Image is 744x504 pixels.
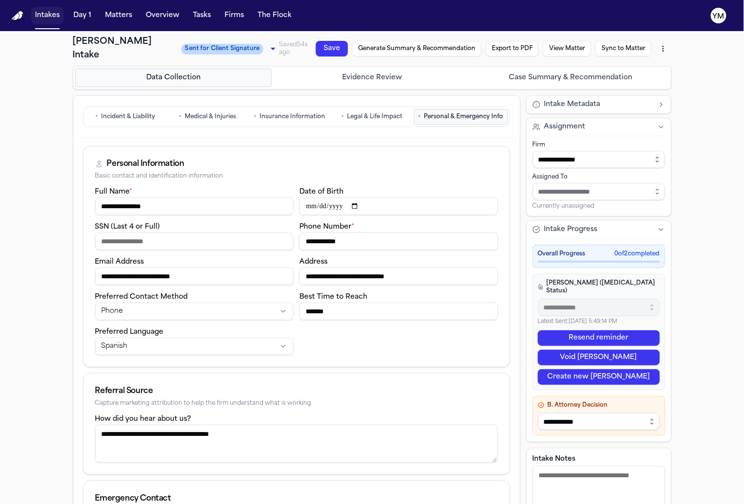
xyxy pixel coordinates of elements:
[533,454,665,464] label: Intake Notes
[533,141,665,149] div: Firm
[299,293,367,301] label: Best Time to Reach
[527,118,671,136] button: Assignment
[254,7,295,24] button: The Flock
[101,7,136,24] button: Matters
[538,350,660,365] button: Void [PERSON_NAME]
[69,7,95,24] button: Day 1
[75,69,669,87] nav: Intake steps
[95,400,498,407] div: Capture marketing attribution to help the firm understand what is working
[424,113,503,121] span: Personal & Emergency Info
[533,151,665,168] input: Select firm
[544,225,598,234] span: Intake Progress
[533,202,595,210] span: Currently unassigned
[538,369,660,385] button: Create new [PERSON_NAME]
[179,112,182,122] span: •
[527,96,671,113] button: Intake Metadata
[181,42,279,55] div: Update intake status
[299,223,354,231] label: Phone Number
[538,279,660,295] h4: [PERSON_NAME] ([MEDICAL_DATA] Status)
[95,293,188,301] label: Preferred Contact Method
[414,109,508,125] button: Go to Personal & Emergency Info
[299,268,498,285] input: Address
[418,112,421,122] span: •
[254,112,257,122] span: •
[181,44,264,54] span: Sent for Client Signature
[75,69,272,87] button: Go to Data Collection step
[316,41,348,56] button: Save
[73,35,175,62] h1: [PERSON_NAME] Intake
[538,330,660,346] button: Resend reminder
[533,183,665,200] input: Assign to staff member
[341,112,344,122] span: •
[543,41,591,56] button: View Matter
[12,11,23,20] img: Finch Logo
[95,198,294,215] input: Full name
[86,109,166,125] button: Go to Incident & Liability
[538,250,586,258] span: Overall Progress
[299,303,498,320] input: Best time to reach
[250,109,330,125] button: Go to Insurance Information
[95,258,144,266] label: Email Address
[95,328,164,336] label: Preferred Language
[189,7,215,24] button: Tasks
[299,233,498,250] input: Phone number
[538,401,660,409] h4: B. Attorney Decision
[299,258,328,266] label: Address
[95,188,133,196] label: Full Name
[95,173,498,180] div: Basic contact and identification information
[279,42,308,55] span: Saved 54s ago
[544,122,586,132] span: Assignment
[107,158,184,170] div: Personal Information
[221,7,248,24] button: Firms
[538,318,660,326] p: Latest Sent: [DATE] 5:49:14 PM
[352,41,482,56] button: Generate Summary & Recommendation
[615,250,660,258] span: 0 of 2 completed
[347,113,402,121] span: Legal & Life Impact
[168,109,248,125] button: Go to Medical & Injuries
[595,41,652,56] button: Sync to Matter
[95,223,160,231] label: SSN (Last 4 or Full)
[142,7,183,24] button: Overview
[260,113,326,121] span: Insurance Information
[102,113,156,121] span: Incident & Liability
[95,385,498,397] div: Referral Source
[95,233,294,250] input: SSN
[274,69,470,87] button: Go to Evidence Review step
[472,69,669,87] button: Go to Case Summary & Recommendation step
[533,173,665,181] div: Assigned To
[656,40,671,57] button: More actions
[485,41,539,56] button: Export to PDF
[544,100,601,109] span: Intake Metadata
[12,11,23,20] a: Home
[31,7,64,24] button: Intakes
[185,113,236,121] span: Medical & Injuries
[95,268,294,285] input: Email address
[299,198,498,215] input: Date of birth
[96,112,99,122] span: •
[299,188,344,196] label: Date of Birth
[527,221,671,238] button: Intake Progress
[95,415,191,423] label: How did you hear about us?
[332,109,412,125] button: Go to Legal & Life Impact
